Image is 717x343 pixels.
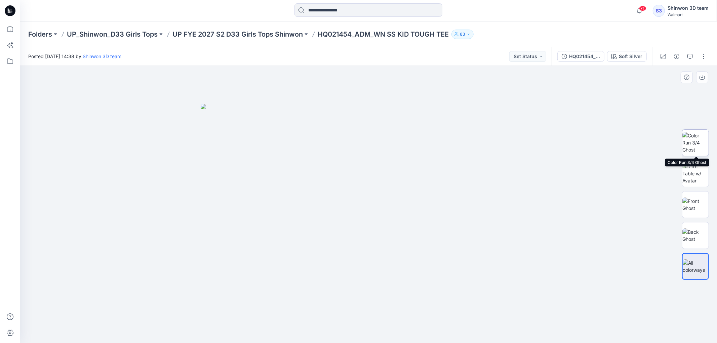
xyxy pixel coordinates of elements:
img: All colorways [683,259,708,273]
div: Shinwon 3D team [668,4,709,12]
button: Soft Silver [607,51,647,62]
button: 63 [451,30,474,39]
a: UP FYE 2027 S2 D33 Girls Tops Shinwon [172,30,303,39]
div: Walmart [668,12,709,17]
a: Shinwon 3D team [83,53,121,59]
button: HQ021454_ADM_WN SS KID TOUGH TEE [557,51,604,62]
img: Back Ghost [682,228,709,243]
img: Turn Table w/ Avatar [682,163,709,184]
span: 71 [639,6,646,11]
div: Soft Silver [619,53,642,60]
span: Posted [DATE] 14:38 by [28,53,121,60]
img: Color Run 3/4 Ghost [682,132,709,153]
button: Details [671,51,682,62]
a: UP_Shinwon_D33 Girls Tops [67,30,158,39]
p: HQ021454_ADM_WN SS KID TOUGH TEE [318,30,449,39]
div: S3 [653,5,665,17]
div: HQ021454_ADM_WN SS KID TOUGH TEE [569,53,600,60]
p: 63 [460,31,465,38]
img: Front Ghost [682,198,709,212]
a: Folders [28,30,52,39]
